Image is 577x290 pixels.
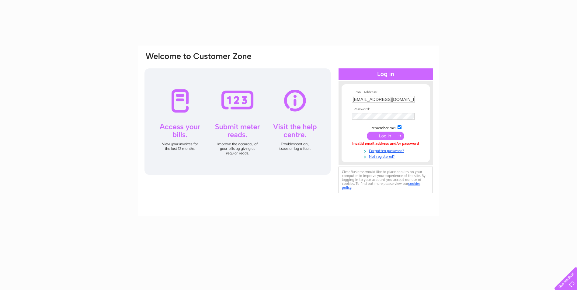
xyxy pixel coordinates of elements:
[350,107,421,112] th: Password:
[350,90,421,95] th: Email Address:
[342,181,420,190] a: cookies policy
[352,153,421,159] a: Not registered?
[352,147,421,153] a: Forgotten password?
[352,142,419,146] div: Invalid email address and/or password
[339,167,433,193] div: Clear Business would like to place cookies on your computer to improve your experience of the sit...
[350,124,421,130] td: Remember me?
[367,132,404,140] input: Submit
